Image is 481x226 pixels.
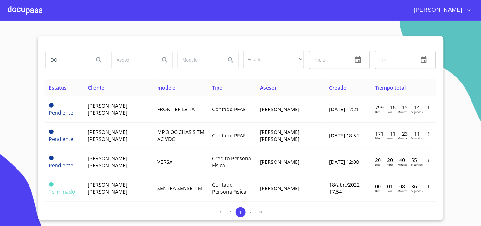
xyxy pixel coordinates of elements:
[329,84,347,91] span: Creado
[239,210,242,215] span: 1
[398,163,407,166] p: Minutos
[260,129,299,143] span: [PERSON_NAME] [PERSON_NAME]
[243,51,304,68] div: ​
[49,109,74,116] span: Pendiente
[260,185,299,192] span: [PERSON_NAME]
[88,155,127,169] span: [PERSON_NAME] [PERSON_NAME]
[375,104,418,111] p: 799 : 16 : 15 : 14
[329,181,360,195] span: 18/abr./2022 17:54
[178,51,221,69] input: search
[212,84,223,91] span: Tipo
[49,162,74,169] span: Pendiente
[398,189,407,193] p: Minutos
[375,136,380,140] p: Dias
[49,136,74,143] span: Pendiente
[411,136,423,140] p: Segundos
[329,158,359,165] span: [DATE] 12:08
[375,110,380,114] p: Dias
[375,156,418,163] p: 20 : 20 : 40 : 55
[88,181,127,195] span: [PERSON_NAME] [PERSON_NAME]
[411,189,423,193] p: Segundos
[375,84,406,91] span: Tiempo total
[212,181,246,195] span: Contado Persona Física
[158,185,203,192] span: SENTRA SENSE T M
[212,132,246,139] span: Contado PFAE
[157,52,172,68] button: Search
[411,110,423,114] p: Segundos
[398,110,407,114] p: Minutos
[387,163,393,166] p: Horas
[91,52,107,68] button: Search
[409,5,466,15] span: [PERSON_NAME]
[398,136,407,140] p: Minutos
[158,158,173,165] span: VERSA
[411,163,423,166] p: Segundos
[49,188,75,195] span: Terminado
[49,156,54,160] span: Pendiente
[88,84,105,91] span: Cliente
[236,207,246,217] button: 1
[387,110,393,114] p: Horas
[49,103,54,108] span: Pendiente
[375,163,380,166] p: Dias
[88,129,127,143] span: [PERSON_NAME] [PERSON_NAME]
[223,52,238,68] button: Search
[409,5,473,15] button: account of current user
[375,183,418,190] p: 00 : 01 : 08 : 36
[49,84,67,91] span: Estatus
[329,106,359,113] span: [DATE] 17:21
[158,84,176,91] span: modelo
[158,106,195,113] span: FRONTIER LE TA
[260,106,299,113] span: [PERSON_NAME]
[375,130,418,137] p: 171 : 11 : 23 : 11
[260,158,299,165] span: [PERSON_NAME]
[158,129,205,143] span: MP 3 OC CHASIS TM AC VDC
[88,102,127,116] span: [PERSON_NAME] [PERSON_NAME]
[212,155,251,169] span: Crédito Persona Física
[387,189,393,193] p: Horas
[46,51,89,69] input: search
[260,84,277,91] span: Asesor
[375,189,380,193] p: Dias
[387,136,393,140] p: Horas
[49,130,54,134] span: Pendiente
[329,132,359,139] span: [DATE] 18:54
[212,106,246,113] span: Contado PFAE
[112,51,155,69] input: search
[49,182,54,187] span: Terminado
